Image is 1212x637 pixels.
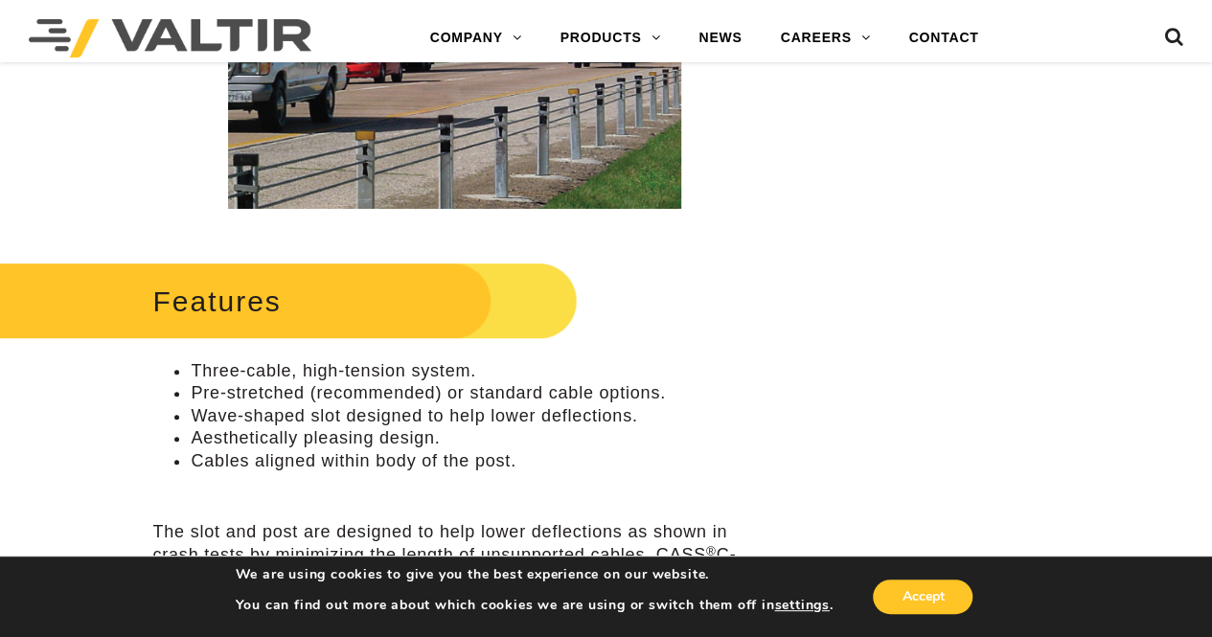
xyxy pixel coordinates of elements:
[191,360,756,382] li: Three-cable, high-tension system.
[191,427,756,449] li: Aesthetically pleasing design.
[236,597,834,614] p: You can find out more about which cookies we are using or switch them off in .
[191,382,756,404] li: Pre-stretched (recommended) or standard cable options.
[411,19,541,57] a: COMPANY
[774,597,829,614] button: settings
[889,19,997,57] a: CONTACT
[706,544,717,558] sup: ®
[29,19,311,57] img: Valtir
[679,19,761,57] a: NEWS
[236,566,834,583] p: We are using cookies to give you the best experience on our website.
[762,19,890,57] a: CAREERS
[152,521,756,611] p: The slot and post are designed to help lower deflections as shown in crash tests by minimizing th...
[541,19,680,57] a: PRODUCTS
[873,580,972,614] button: Accept
[191,450,756,472] li: Cables aligned within body of the post.
[191,405,756,427] li: Wave-shaped slot designed to help lower deflections.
